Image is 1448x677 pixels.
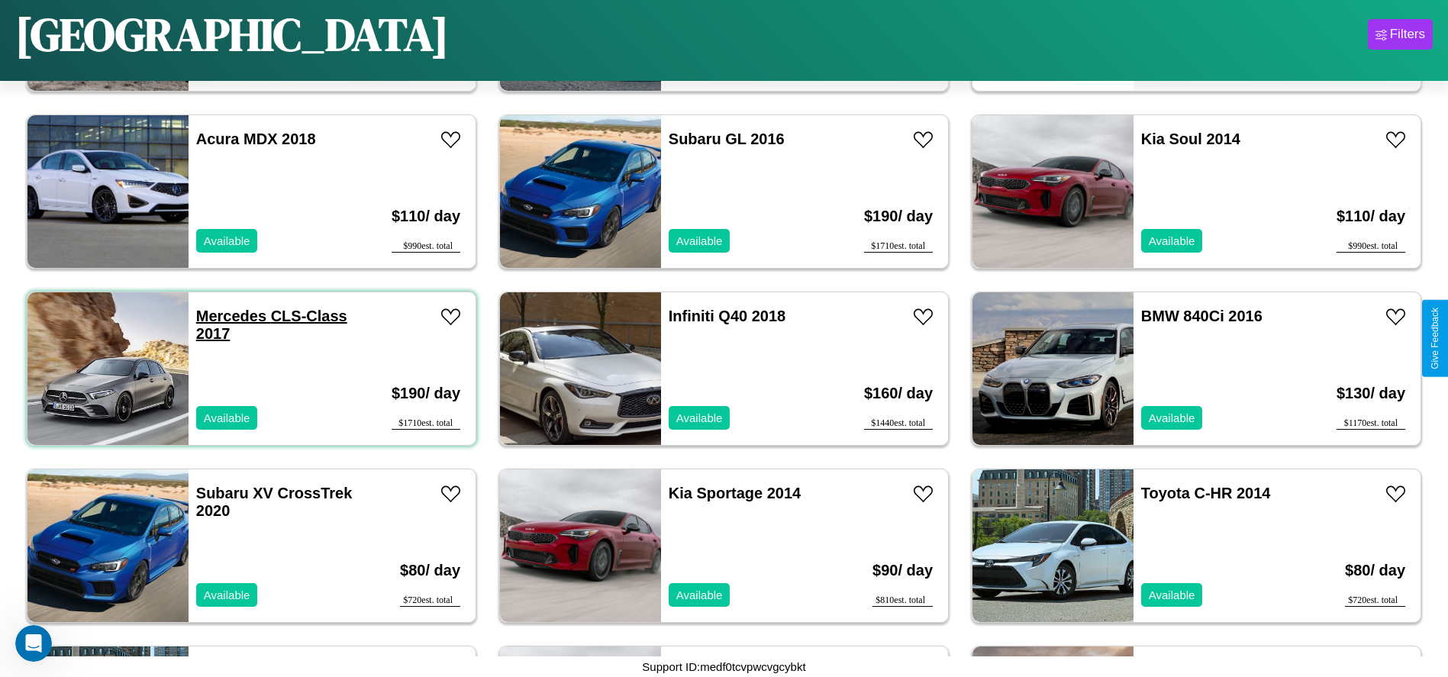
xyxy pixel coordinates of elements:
div: $ 810 est. total [872,595,933,607]
a: Subaru GL 2016 [669,131,785,147]
a: Kia Sportage 2014 [669,485,801,501]
h3: $ 90 / day [872,546,933,595]
a: Subaru XV CrossTrek 2020 [196,485,353,519]
h3: $ 190 / day [864,192,933,240]
div: $ 1440 est. total [864,417,933,430]
p: Available [676,231,723,251]
a: BMW 840Ci 2016 [1141,308,1263,324]
div: $ 1710 est. total [864,240,933,253]
button: Filters [1368,19,1433,50]
a: Mercedes CLS-Class 2017 [196,308,347,342]
p: Available [204,585,250,605]
div: $ 1170 est. total [1337,417,1405,430]
div: $ 720 est. total [400,595,460,607]
a: Acura MDX 2018 [196,131,316,147]
div: $ 720 est. total [1345,595,1405,607]
p: Available [1149,585,1195,605]
p: Available [1149,231,1195,251]
div: $ 1710 est. total [392,417,460,430]
p: Available [204,408,250,428]
div: Filters [1390,27,1425,42]
div: Give Feedback [1430,308,1440,369]
div: $ 990 est. total [392,240,460,253]
p: Available [204,231,250,251]
p: Available [676,585,723,605]
h3: $ 80 / day [400,546,460,595]
iframe: Intercom live chat [15,625,52,662]
a: Toyota C-HR 2014 [1141,485,1271,501]
a: Kia Soul 2014 [1141,131,1240,147]
h3: $ 80 / day [1345,546,1405,595]
p: Available [676,408,723,428]
h1: [GEOGRAPHIC_DATA] [15,3,449,66]
h3: $ 190 / day [392,369,460,417]
a: Infiniti Q40 2018 [669,308,785,324]
h3: $ 110 / day [392,192,460,240]
h3: $ 160 / day [864,369,933,417]
div: $ 990 est. total [1337,240,1405,253]
p: Available [1149,408,1195,428]
h3: $ 130 / day [1337,369,1405,417]
h3: $ 110 / day [1337,192,1405,240]
p: Support ID: medf0tcvpwcvgcybkt [642,656,805,677]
